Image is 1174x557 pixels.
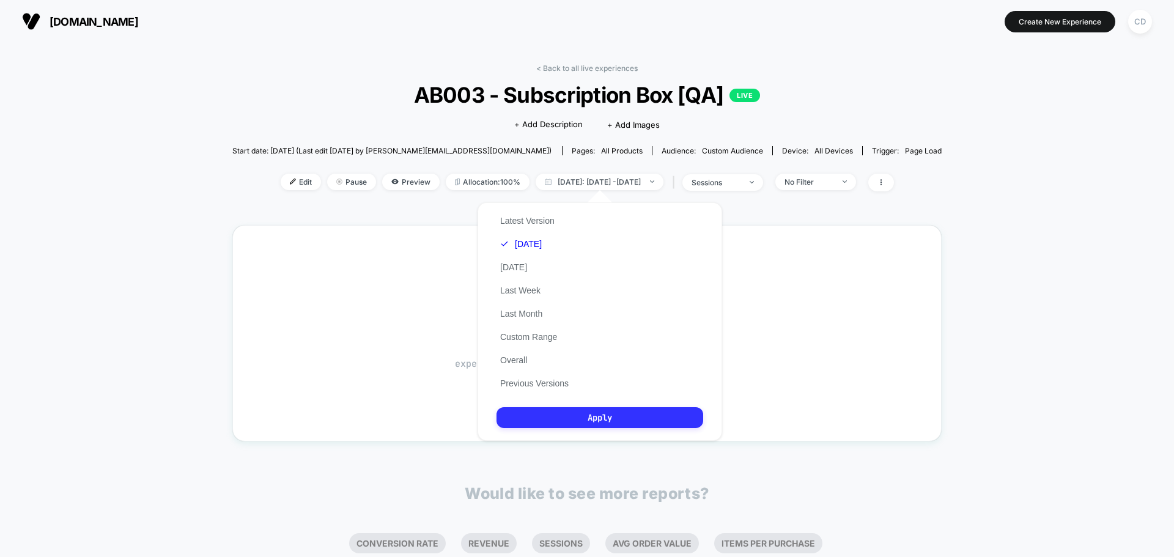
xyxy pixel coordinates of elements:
button: Create New Experience [1005,11,1115,32]
span: all products [601,146,643,155]
span: + Add Description [514,119,583,131]
span: + Add Images [607,120,660,130]
img: edit [290,179,296,185]
div: Pages: [572,146,643,155]
button: Overall [497,355,531,366]
span: | [670,174,682,191]
div: Trigger: [872,146,942,155]
span: Page Load [905,146,942,155]
span: [DATE]: [DATE] - [DATE] [536,174,663,190]
li: Sessions [532,533,590,553]
img: end [336,179,342,185]
span: Device: [772,146,862,155]
li: Revenue [461,533,517,553]
button: Latest Version [497,215,558,226]
button: Previous Versions [497,378,572,389]
span: AB003 - Subscription Box [QA] [268,82,906,108]
li: Avg Order Value [605,533,699,553]
span: Preview [382,174,440,190]
button: [DOMAIN_NAME] [18,12,142,31]
img: end [650,180,654,183]
button: Apply [497,407,703,428]
span: Pause [327,174,376,190]
div: Audience: [662,146,763,155]
div: CD [1128,10,1152,34]
button: Last Week [497,285,544,296]
a: < Back to all live experiences [536,64,638,73]
img: end [843,180,847,183]
img: calendar [545,179,552,185]
span: all devices [814,146,853,155]
img: rebalance [455,179,460,185]
button: [DATE] [497,238,545,249]
span: Edit [281,174,321,190]
div: No Filter [785,177,833,186]
img: Visually logo [22,12,40,31]
button: Last Month [497,308,546,319]
span: experience just started, data will be shown soon [455,358,719,370]
p: LIVE [729,89,760,102]
p: Would like to see more reports? [465,484,709,503]
li: Conversion Rate [349,533,446,553]
img: end [750,181,754,183]
button: [DATE] [497,262,531,273]
div: sessions [692,178,740,187]
li: Items Per Purchase [714,533,822,553]
span: Start date: [DATE] (Last edit [DATE] by [PERSON_NAME][EMAIL_ADDRESS][DOMAIN_NAME]) [232,146,552,155]
span: Waiting for data… [254,339,920,371]
span: Custom Audience [702,146,763,155]
span: Allocation: 100% [446,174,530,190]
button: Custom Range [497,331,561,342]
button: CD [1124,9,1156,34]
span: [DOMAIN_NAME] [50,15,138,28]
